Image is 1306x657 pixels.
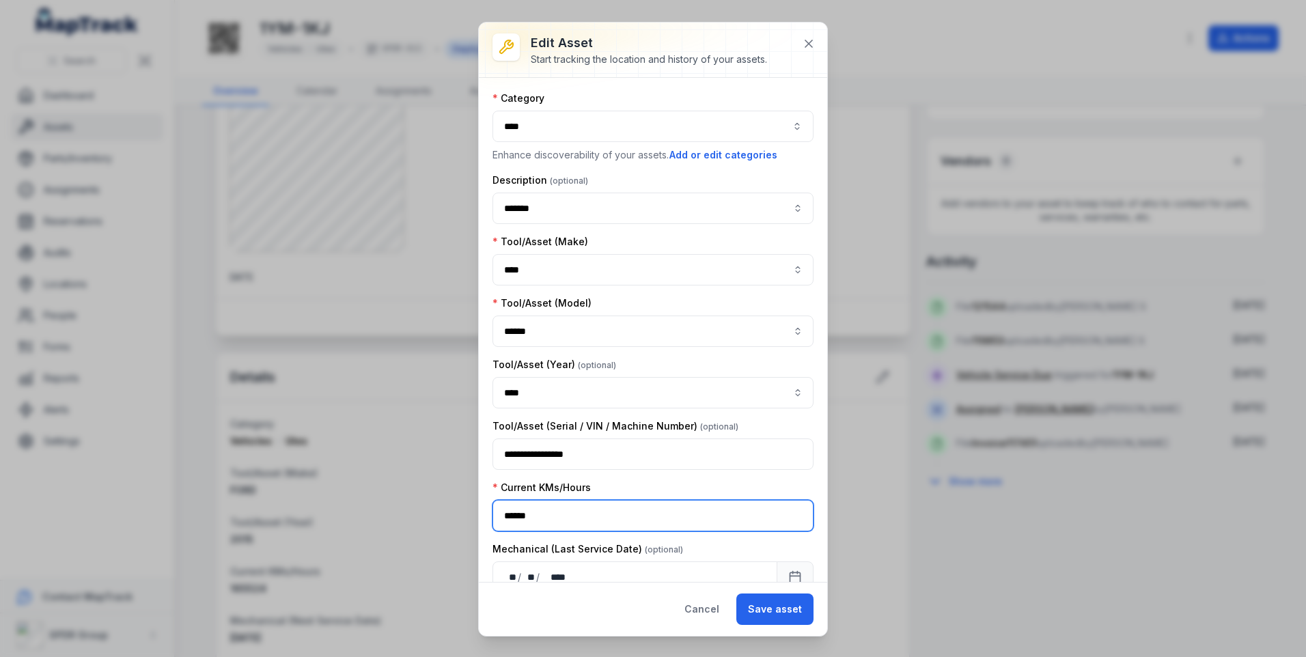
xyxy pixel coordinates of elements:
label: Category [492,92,544,105]
label: Mechanical (Last Service Date) [492,542,683,556]
input: asset-edit:cf[4c4a7744-2177-4a26-9c55-b815eb1abf0f]-label [492,316,814,347]
div: Start tracking the location and history of your assets. [531,53,767,66]
button: Save asset [736,593,814,625]
div: / [518,570,523,584]
button: Cancel [673,593,731,625]
input: asset-edit:description-label [492,193,814,224]
button: Calendar [777,561,814,593]
label: Description [492,173,588,187]
label: Tool/Asset (Year) [492,358,616,372]
div: day, [504,570,518,584]
input: asset-edit:cf[6388df4a-af6f-4dad-821e-e44a74a422bd]-label [492,254,814,285]
div: / [536,570,541,584]
input: asset-edit:cf[4112358e-78c9-4721-9c11-9fecd18760fc]-label [492,377,814,408]
label: Tool/Asset (Model) [492,296,592,310]
label: Tool/Asset (Serial / VIN / Machine Number) [492,419,738,433]
button: Add or edit categories [669,148,778,163]
div: year, [541,570,567,584]
label: Current KMs/Hours [492,481,591,494]
p: Enhance discoverability of your assets. [492,148,814,163]
div: month, [523,570,536,584]
label: Tool/Asset (Make) [492,235,588,249]
h3: Edit asset [531,33,767,53]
